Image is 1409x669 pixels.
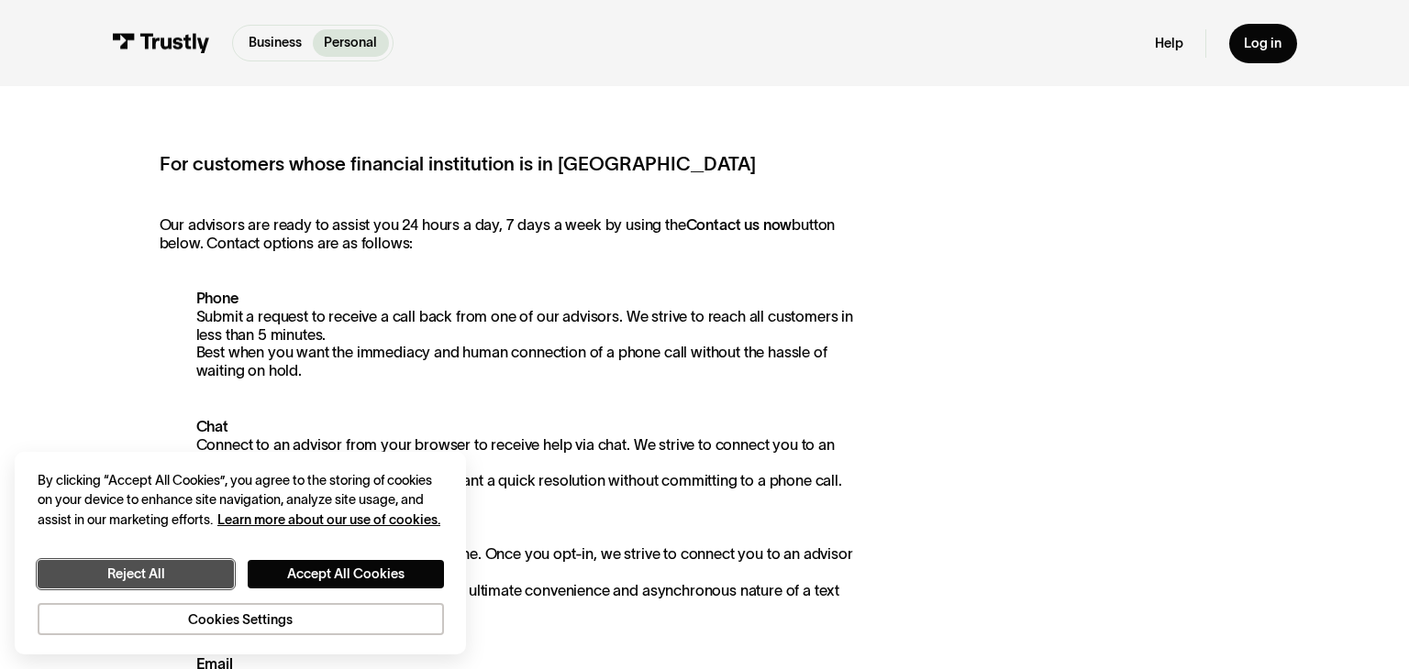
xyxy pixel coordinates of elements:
p: Personal [324,33,377,53]
div: Privacy [38,471,444,635]
a: Business [238,29,314,57]
div: By clicking “Accept All Cookies”, you agree to the storing of cookies on your device to enhance s... [38,471,444,531]
button: Cookies Settings [38,603,444,635]
a: Personal [313,29,389,57]
a: Help [1155,35,1183,52]
p: Message an advisor right from your phone. Once you opt-in, we strive to connect you to an advisor... [160,528,861,618]
strong: Contact us now [686,216,793,233]
div: Log in [1244,35,1281,52]
button: Accept All Cookies [248,560,444,588]
p: Our advisors are ready to assist you 24 hours a day, 7 days a week by using the button below. Con... [160,216,861,252]
div: Cookie banner [15,452,466,653]
img: Trustly Logo [112,33,210,54]
p: Connect to an advisor from your browser to receive help via chat. We strive to connect you to an ... [160,418,861,490]
a: Log in [1229,24,1297,63]
p: Business [249,33,302,53]
p: Submit a request to receive a call back from one of our advisors. We strive to reach all customer... [160,290,861,379]
a: More information about your privacy, opens in a new tab [217,512,440,527]
strong: Chat [196,418,228,434]
button: Reject All [38,560,234,588]
strong: Phone [196,290,239,306]
strong: For customers whose financial institution is in [GEOGRAPHIC_DATA] [160,153,756,174]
